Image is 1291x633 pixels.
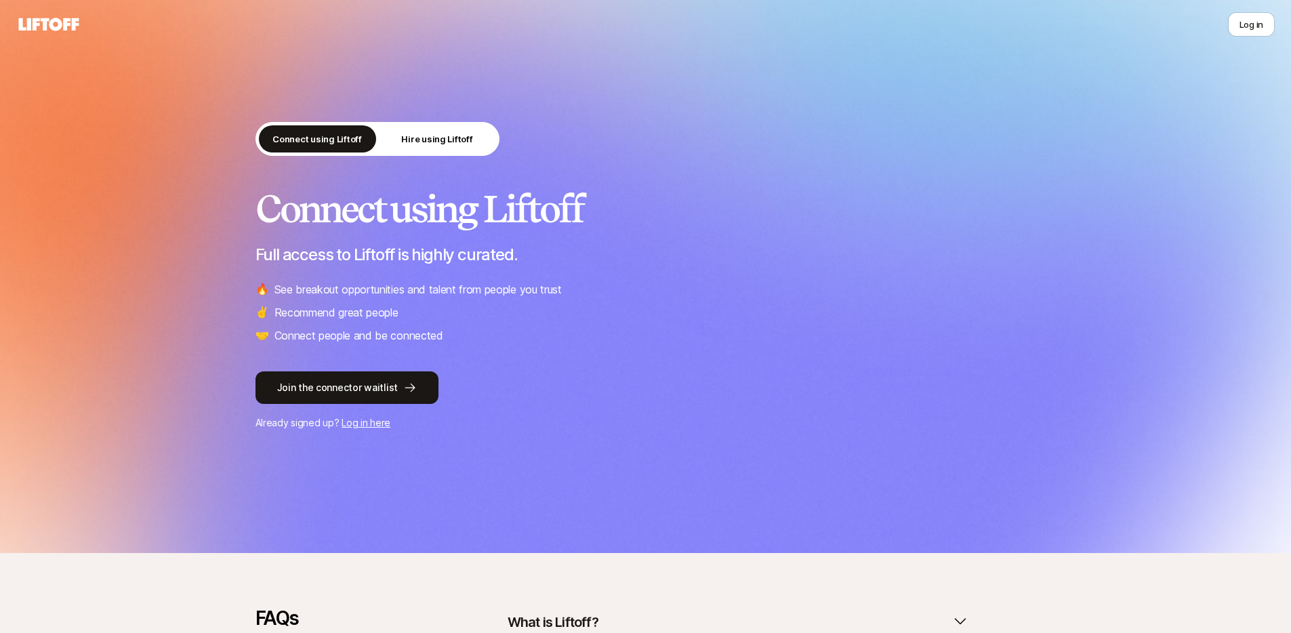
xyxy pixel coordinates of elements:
span: 🤝 [255,327,269,344]
button: Log in [1228,12,1275,37]
p: Already signed up? [255,415,1036,431]
p: See breakout opportunities and talent from people you trust [274,281,562,298]
p: What is Liftoff? [508,613,598,632]
p: FAQs [255,607,445,629]
p: Full access to Liftoff is highly curated. [255,245,1036,264]
h2: Connect using Liftoff [255,188,1036,229]
span: ✌️ [255,304,269,321]
span: 🔥 [255,281,269,298]
a: Log in here [342,417,390,428]
p: Connect using Liftoff [272,132,362,146]
a: Join the connector waitlist [255,371,1036,404]
p: Recommend great people [274,304,398,321]
p: Hire using Liftoff [401,132,472,146]
button: Join the connector waitlist [255,371,438,404]
p: Connect people and be connected [274,327,443,344]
